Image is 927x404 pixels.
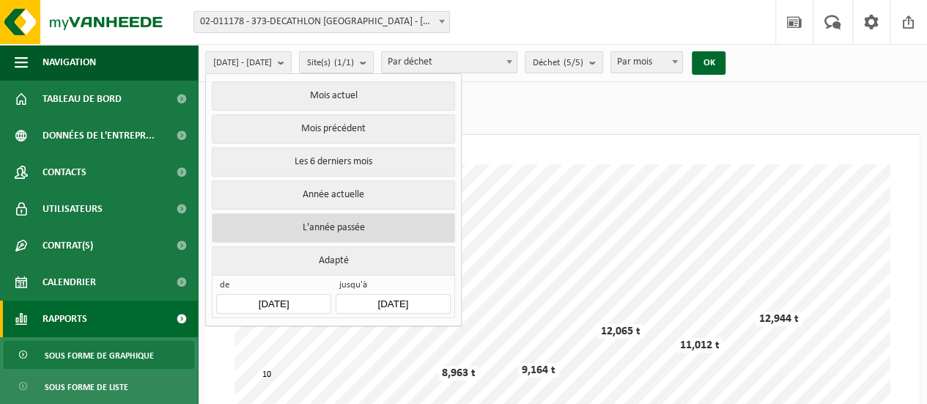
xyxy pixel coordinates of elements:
[438,366,479,381] div: 8,963 t
[43,44,96,81] span: Navigation
[212,180,454,210] button: Année actuelle
[334,58,354,67] count: (1/1)
[45,342,154,370] span: Sous forme de graphique
[43,264,96,301] span: Calendrier
[307,52,354,74] span: Site(s)
[4,341,194,369] a: Sous forme de graphique
[381,51,517,73] span: Par déchet
[676,338,723,353] div: 11,012 t
[43,301,87,337] span: Rapports
[533,52,583,74] span: Déchet
[43,154,86,191] span: Contacts
[43,227,93,264] span: Contrat(s)
[212,246,454,275] button: Adapté
[194,12,449,32] span: 02-011178 - 373-DECATHLON ANDERLECHT - ANDERLECHT
[212,213,454,243] button: L'année passée
[193,11,450,33] span: 02-011178 - 373-DECATHLON ANDERLECHT - ANDERLECHT
[299,51,374,73] button: Site(s)(1/1)
[610,51,683,73] span: Par mois
[611,52,682,73] span: Par mois
[518,363,559,378] div: 9,164 t
[692,51,725,75] button: OK
[43,191,103,227] span: Utilisateurs
[756,312,802,326] div: 12,944 t
[216,279,330,294] span: de
[45,373,128,401] span: Sous forme de liste
[336,279,450,294] span: jusqu'à
[212,147,454,177] button: Les 6 derniers mois
[382,52,517,73] span: Par déchet
[43,117,155,154] span: Données de l'entrepr...
[597,324,644,339] div: 12,065 t
[43,81,122,117] span: Tableau de bord
[564,58,583,67] count: (5/5)
[4,372,194,400] a: Sous forme de liste
[212,81,454,111] button: Mois actuel
[212,114,454,144] button: Mois précédent
[213,52,272,74] span: [DATE] - [DATE]
[525,51,603,73] button: Déchet(5/5)
[205,51,292,73] button: [DATE] - [DATE]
